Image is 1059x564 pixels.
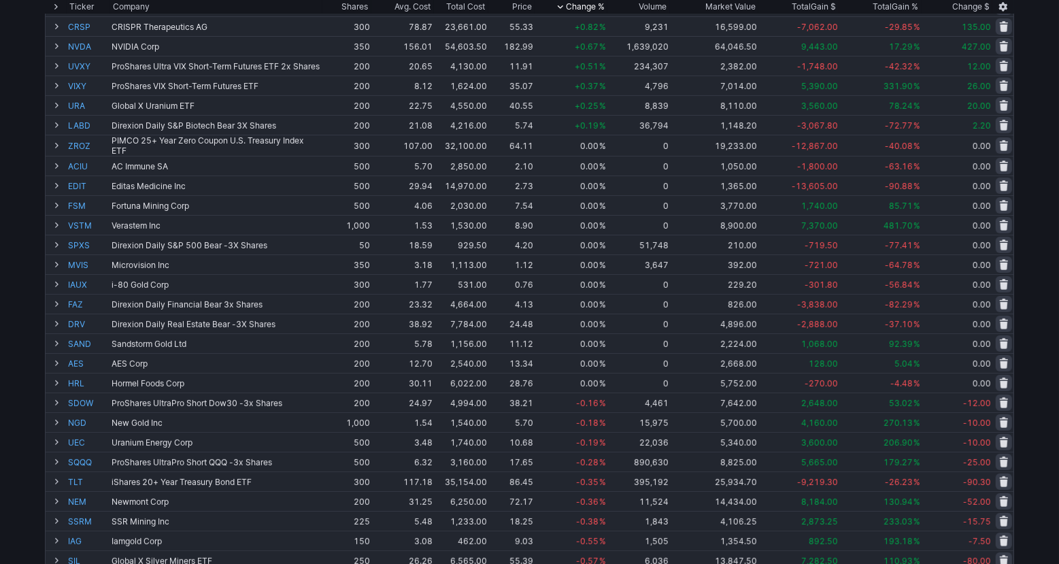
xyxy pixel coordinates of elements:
td: 1,113.00 [434,254,488,274]
div: Microvision Inc [112,260,321,270]
div: NVIDIA Corp [112,42,321,52]
td: 4,994.00 [434,393,488,412]
td: 3.18 [371,254,434,274]
span: 5,390.00 [801,81,838,91]
td: 156.01 [371,36,434,56]
span: -301.80 [805,280,838,290]
td: 2,540.00 [434,353,488,373]
td: 1,639,020 [607,36,670,56]
span: -13,605.00 [792,181,838,191]
span: 12.00 [967,61,991,71]
span: 0.00 [580,339,599,349]
td: 54,603.50 [434,36,488,56]
a: IAUX [68,275,109,294]
a: VIXY [68,76,109,95]
td: 1.54 [371,412,434,432]
span: % [913,120,920,131]
span: -1,748.00 [797,61,838,71]
td: 9,231 [607,16,670,36]
span: % [599,260,606,270]
td: 107.00 [371,135,434,156]
td: 5.70 [371,156,434,176]
td: 200 [322,95,371,115]
span: % [599,141,606,151]
a: CRSP [68,17,109,36]
div: PIMCO 25+ Year Zero Coupon U.S. Treasury Index ETF [112,135,321,156]
td: 38.92 [371,314,434,333]
div: i-80 Gold Corp [112,280,321,290]
span: -56.84 [885,280,913,290]
td: 15,975 [607,412,670,432]
a: SPXS [68,235,109,254]
div: CRISPR Therapeutics AG [112,22,321,32]
td: 11.12 [488,333,535,353]
span: 331.90 [884,81,913,91]
span: -270.00 [805,378,838,388]
td: 23,661.00 [434,16,488,36]
span: % [599,418,606,428]
span: 128.00 [809,359,838,369]
a: SDOW [68,393,109,412]
td: 350 [322,254,371,274]
td: 6,022.00 [434,373,488,393]
td: 229.20 [670,274,759,294]
span: 78.24 [889,101,913,111]
td: 7,642.00 [670,393,759,412]
span: +0.19 [575,120,599,131]
span: % [599,339,606,349]
a: TLT [68,472,109,491]
span: -40.08 [885,141,913,151]
td: 36,794 [607,115,670,135]
span: 0.00 [973,378,991,388]
td: 5.78 [371,333,434,353]
div: Direxion Daily S&P Biotech Bear 3X Shares [112,120,321,131]
span: 0.00 [973,181,991,191]
td: 500 [322,176,371,195]
span: 2.20 [973,120,991,131]
a: VSTM [68,216,109,235]
a: DRV [68,314,109,333]
span: 0.00 [580,161,599,171]
td: 5,752.00 [670,373,759,393]
td: 200 [322,314,371,333]
td: 350 [322,36,371,56]
span: % [913,61,920,71]
span: 0.00 [580,220,599,231]
span: % [913,201,920,211]
span: -719.50 [805,240,838,250]
td: 2,668.00 [670,353,759,373]
td: 4.06 [371,195,434,215]
span: % [913,101,920,111]
td: 4,896.00 [670,314,759,333]
div: Editas Medicine Inc [112,181,321,191]
td: 1.77 [371,274,434,294]
span: % [913,161,920,171]
span: 0.00 [580,319,599,329]
td: 16,599.00 [670,16,759,36]
span: % [913,378,920,388]
span: -2,888.00 [797,319,838,329]
div: Global X Uranium ETF [112,101,321,111]
td: 531.00 [434,274,488,294]
span: 0.00 [580,378,599,388]
td: 55.33 [488,16,535,36]
td: 0 [607,215,670,235]
td: 392.00 [670,254,759,274]
td: 2,850.00 [434,156,488,176]
td: 200 [322,373,371,393]
td: 19,233.00 [670,135,759,156]
span: 9,443.00 [801,42,838,52]
span: 1,068.00 [801,339,838,349]
td: 182.99 [488,36,535,56]
span: % [913,240,920,250]
span: 427.00 [962,42,991,52]
div: Hormel Foods Corp [112,378,321,388]
span: 0.00 [973,220,991,231]
td: 14,970.00 [434,176,488,195]
td: 200 [322,294,371,314]
span: -7,062.00 [797,22,838,32]
span: % [913,319,920,329]
td: 0 [607,353,670,373]
span: % [599,220,606,231]
td: 200 [322,353,371,373]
